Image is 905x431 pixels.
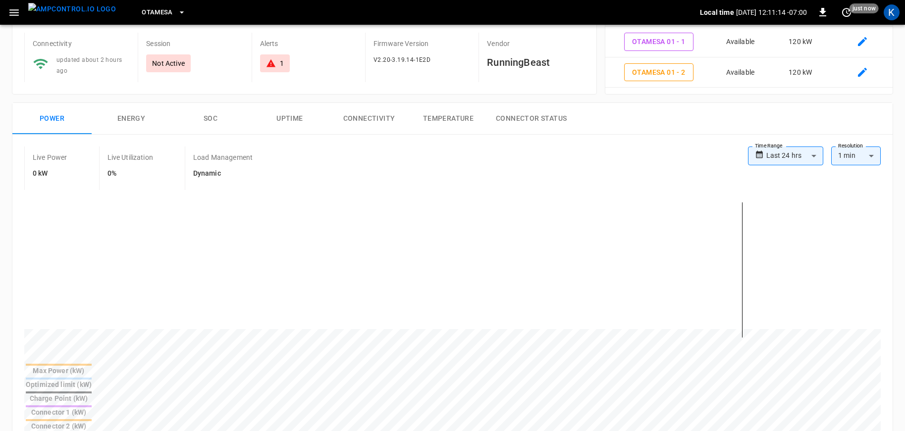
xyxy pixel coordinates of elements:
h6: RunningBeast [487,54,584,70]
button: Energy [92,103,171,135]
img: ampcontrol.io logo [28,3,116,15]
button: set refresh interval [839,4,854,20]
td: Available [712,57,768,88]
span: OtaMesa [142,7,173,18]
button: OtaMesa 01 - 2 [624,63,693,82]
button: SOC [171,103,250,135]
button: Uptime [250,103,329,135]
td: 120 kW [768,27,833,57]
span: updated about 2 hours ago [56,56,122,74]
td: 120 kW [768,57,833,88]
p: Firmware Version [373,39,471,48]
p: Live Utilization [107,152,153,162]
button: OtaMesa [138,3,190,22]
h6: 0% [107,168,153,179]
label: Resolution [838,142,863,150]
button: Power [12,103,92,135]
p: Connectivity [33,39,130,48]
p: Local time [700,7,734,17]
h6: 0 kW [33,168,67,179]
p: Alerts [260,39,357,48]
span: V2.20-3.19.14-1E2D [373,56,430,63]
td: Available [712,27,768,57]
p: Live Power [33,152,67,162]
p: Vendor [487,39,584,48]
div: 1 min [831,146,881,165]
p: Load Management [193,152,253,162]
div: profile-icon [884,4,900,20]
label: Time Range [755,142,783,150]
p: Session [146,39,243,48]
button: Temperature [409,103,488,135]
button: OtaMesa 01 - 1 [624,33,693,51]
div: 1 [280,58,284,68]
span: just now [850,3,879,13]
button: Connectivity [329,103,409,135]
div: Last 24 hrs [766,146,823,165]
button: Connector Status [488,103,575,135]
h6: Dynamic [193,168,253,179]
p: [DATE] 12:11:14 -07:00 [736,7,807,17]
p: Not Active [152,58,185,68]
